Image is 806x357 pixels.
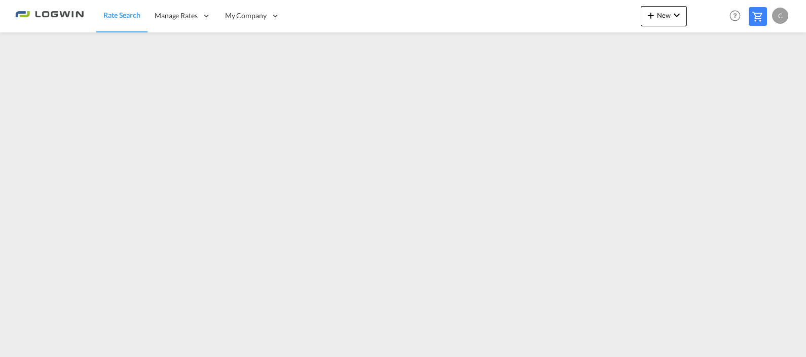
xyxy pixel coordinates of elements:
div: Help [726,7,749,25]
div: C [772,8,788,24]
span: New [645,11,683,19]
md-icon: icon-plus 400-fg [645,9,657,21]
span: Manage Rates [155,11,198,21]
button: icon-plus 400-fgNewicon-chevron-down [641,6,687,26]
img: 2761ae10d95411efa20a1f5e0282d2d7.png [15,5,84,27]
md-icon: icon-chevron-down [671,9,683,21]
span: My Company [225,11,267,21]
span: Help [726,7,744,24]
span: Rate Search [103,11,140,19]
